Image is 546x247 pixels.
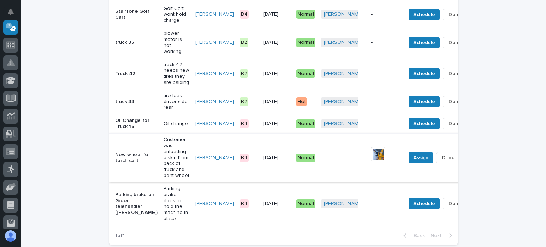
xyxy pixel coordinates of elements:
p: Parking brake does not hold the machine in place. [164,186,189,222]
p: Oil Change for Truck 16. [115,118,158,130]
span: Assign [413,154,428,162]
p: [DATE] [263,39,290,45]
div: Normal [296,69,315,78]
button: Schedule [409,96,440,107]
button: Schedule [409,9,440,20]
a: [PERSON_NAME] [324,121,363,127]
p: - [371,201,400,207]
span: Done [449,69,461,78]
p: - [371,71,400,77]
a: [PERSON_NAME] [324,99,363,105]
button: Assign [409,152,433,163]
a: [PERSON_NAME] [195,121,234,127]
a: [PERSON_NAME] [195,71,234,77]
div: B2 [240,38,248,47]
button: Schedule [409,68,440,79]
span: Done [449,199,461,208]
p: truck 33 [115,99,158,105]
button: Done [443,198,467,209]
p: [DATE] [263,99,290,105]
p: - [371,11,400,17]
tr: truck 33tire leak driver side rear[PERSON_NAME] B2[DATE]Hot[PERSON_NAME] -ScheduleDone [109,89,492,114]
p: Oil change [164,121,189,127]
button: Schedule [409,37,440,48]
span: Next [430,232,446,239]
p: [DATE] [263,155,290,161]
p: Customer was unloading a skid from back of truck and bent wheel [164,137,189,179]
p: Stairzone Golf Cart [115,9,158,21]
div: B4 [240,10,249,19]
div: B4 [240,119,249,128]
a: [PERSON_NAME] [324,39,363,45]
button: Next [428,232,458,239]
div: B4 [240,154,249,162]
button: Done [443,37,467,48]
p: 1 of 1 [109,227,130,245]
p: [DATE] [263,121,290,127]
div: Notifications [9,9,18,20]
p: blower motor is not working [164,31,189,54]
tr: Truck 42truck 42 needs new tires they are balding[PERSON_NAME] B2[DATE]Normal[PERSON_NAME] -Sched... [109,58,492,89]
span: Done [449,119,461,128]
div: B2 [240,97,248,106]
p: New wheel for torch cart [115,152,158,164]
p: [DATE] [263,71,290,77]
div: Normal [296,154,315,162]
span: Schedule [413,38,435,47]
a: [PERSON_NAME] [195,39,234,45]
p: truck 35 [115,39,158,45]
p: - [371,39,400,45]
span: Done [449,97,461,106]
button: Back [398,232,428,239]
a: [PERSON_NAME] [195,99,234,105]
p: - [371,99,400,105]
p: - [371,121,400,127]
span: Schedule [413,10,435,19]
span: Back [409,232,425,239]
div: Normal [296,38,315,47]
p: Golf Cart wont hold charge [164,6,189,23]
span: Schedule [413,119,435,128]
button: Done [443,118,467,129]
button: users-avatar [3,229,18,243]
a: [PERSON_NAME] [195,201,234,207]
button: Notifications [3,4,18,19]
button: Schedule [409,118,440,129]
p: tire leak driver side rear [164,93,189,111]
span: Schedule [413,69,435,78]
div: Hot [296,97,307,106]
div: B2 [240,69,248,78]
p: Parking brake on Green telehandler ([PERSON_NAME]) [115,192,158,216]
button: Done [443,9,467,20]
span: Done [449,10,461,19]
button: Done [443,96,467,107]
span: Done [449,38,461,47]
p: [DATE] [263,11,290,17]
button: Done [443,68,467,79]
tr: Stairzone Golf CartGolf Cart wont hold charge[PERSON_NAME] B4[DATE]Normal[PERSON_NAME] -ScheduleDone [109,2,492,27]
div: Normal [296,119,315,128]
span: Schedule [413,97,435,106]
a: [PERSON_NAME] [195,11,234,17]
tr: Oil Change for Truck 16.Oil change[PERSON_NAME] B4[DATE]Normal[PERSON_NAME] -ScheduleDone [109,114,492,133]
button: Schedule [409,198,440,209]
a: [PERSON_NAME] [324,11,363,17]
a: [PERSON_NAME] [324,71,363,77]
div: B4 [240,199,249,208]
div: Normal [296,199,315,208]
a: [PERSON_NAME] [195,155,234,161]
div: Normal [296,10,315,19]
a: [PERSON_NAME] [324,201,363,207]
span: Schedule [413,199,435,208]
span: Done [442,154,455,162]
button: Done [436,152,461,163]
p: - [321,155,365,161]
tr: truck 35blower motor is not working[PERSON_NAME] B2[DATE]Normal[PERSON_NAME] -ScheduleDone [109,27,492,58]
p: [DATE] [263,201,290,207]
p: Truck 42 [115,71,158,77]
tr: New wheel for torch cartCustomer was unloading a skid from back of truck and bent wheel[PERSON_NA... [109,133,492,182]
tr: Parking brake on Green telehandler ([PERSON_NAME])Parking brake does not hold the machine in plac... [109,182,492,225]
p: truck 42 needs new tires they are balding [164,62,189,86]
